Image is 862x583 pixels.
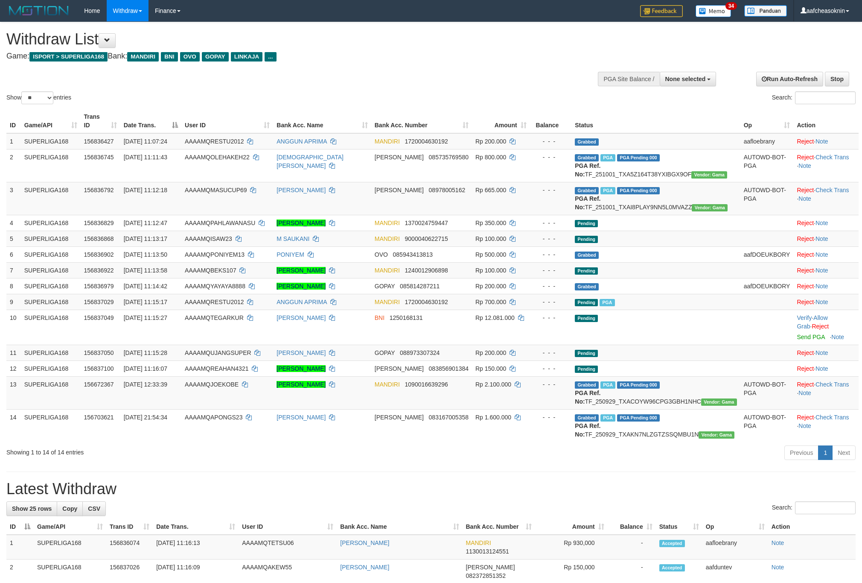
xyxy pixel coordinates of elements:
a: Reject [797,299,814,305]
td: · · [793,182,859,215]
span: ISPORT > SUPERLIGA168 [29,52,108,62]
a: Reject [797,267,814,274]
div: - - - [533,153,568,161]
th: Bank Acc. Name: activate to sort column ascending [273,109,371,133]
a: Reject [797,220,814,226]
span: None selected [665,76,706,82]
span: Copy 08978005162 to clipboard [429,187,466,193]
b: PGA Ref. No: [575,195,600,211]
span: [DATE] 11:11:43 [124,154,167,161]
span: 156836745 [84,154,114,161]
a: Reject [797,235,814,242]
td: aafDOEUKBORY [740,246,794,262]
a: ANGGUN APRIMA [277,299,326,305]
td: · · [793,409,859,442]
td: SUPERLIGA168 [21,294,81,310]
span: [DATE] 11:13:58 [124,267,167,274]
a: ANGGUN APRIMA [277,138,326,145]
a: Reject [812,323,829,330]
td: SUPERLIGA168 [21,149,81,182]
span: AAAAMQAPONGS23 [185,414,242,421]
a: Note [815,349,828,356]
span: AAAAMQUJANGSUPER [185,349,251,356]
span: Rp 200.000 [475,283,506,290]
td: 1 [6,535,34,560]
span: Rp 12.081.000 [475,314,515,321]
span: Copy 088973307324 to clipboard [400,349,440,356]
span: 156836922 [84,267,114,274]
th: Date Trans.: activate to sort column descending [120,109,181,133]
td: 8 [6,278,21,294]
span: Rp 1.600.000 [475,414,511,421]
a: Reject [797,154,814,161]
span: Grabbed [575,283,599,290]
td: 10 [6,310,21,345]
td: 13 [6,376,21,409]
span: Marked by aafheankoy [600,154,615,161]
th: ID: activate to sort column descending [6,519,34,535]
span: MANDIRI [127,52,159,62]
td: SUPERLIGA168 [21,345,81,360]
img: Feedback.jpg [640,5,683,17]
span: Marked by aafchhiseyha [600,414,615,422]
span: Copy 1370024759447 to clipboard [405,220,448,226]
div: - - - [533,250,568,259]
span: Show 25 rows [12,505,52,512]
a: PONIYEM [277,251,304,258]
a: Note [798,195,811,202]
a: 1 [818,445,833,460]
span: [DATE] 11:13:17 [124,235,167,242]
h1: Withdraw List [6,31,566,48]
span: Copy 1720004630192 to clipboard [405,138,448,145]
span: AAAAMQOLEHAKEH22 [185,154,250,161]
span: Vendor URL: https://trx31.1velocity.biz [699,431,734,439]
a: [PERSON_NAME] [277,414,326,421]
th: Balance [530,109,572,133]
a: [PERSON_NAME] [277,267,326,274]
div: - - - [533,266,568,275]
td: SUPERLIGA168 [21,310,81,345]
span: AAAAMQREAHAN4321 [185,365,248,372]
label: Search: [772,501,856,514]
a: Check Trans [815,381,849,388]
img: Button%20Memo.svg [696,5,731,17]
span: Copy 085814287211 to clipboard [400,283,440,290]
th: Date Trans.: activate to sort column ascending [153,519,239,535]
td: TF_250929_TXAKN7NLZGTZSSQMBU1N [571,409,740,442]
b: PGA Ref. No: [575,162,600,178]
button: None selected [660,72,716,86]
td: SUPERLIGA168 [34,535,106,560]
span: Copy 083856901384 to clipboard [429,365,469,372]
td: · [793,262,859,278]
span: Rp 2.100.000 [475,381,511,388]
th: Action [768,519,856,535]
td: SUPERLIGA168 [21,278,81,294]
span: Copy 083167005358 to clipboard [429,414,469,421]
td: AUTOWD-BOT-PGA [740,182,794,215]
span: Copy [62,505,77,512]
td: · [793,278,859,294]
a: [PERSON_NAME] [340,564,389,571]
span: [DATE] 11:13:50 [124,251,167,258]
th: Status [571,109,740,133]
a: Reject [797,251,814,258]
td: · [793,231,859,246]
td: SUPERLIGA168 [21,231,81,246]
a: M SAUKANI [277,235,309,242]
td: 4 [6,215,21,231]
a: Note [798,390,811,396]
a: [PERSON_NAME] [277,365,326,372]
span: [DATE] 11:15:17 [124,299,167,305]
span: 156836868 [84,235,114,242]
span: GOPAY [202,52,229,62]
span: Grabbed [575,138,599,146]
td: AUTOWD-BOT-PGA [740,409,794,442]
span: Rp 700.000 [475,299,506,305]
a: [PERSON_NAME] [277,381,326,388]
a: Run Auto-Refresh [756,72,823,86]
div: - - - [533,313,568,322]
a: [PERSON_NAME] [277,314,326,321]
img: MOTION_logo.png [6,4,71,17]
th: Balance: activate to sort column ascending [608,519,656,535]
th: Amount: activate to sort column ascending [535,519,608,535]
